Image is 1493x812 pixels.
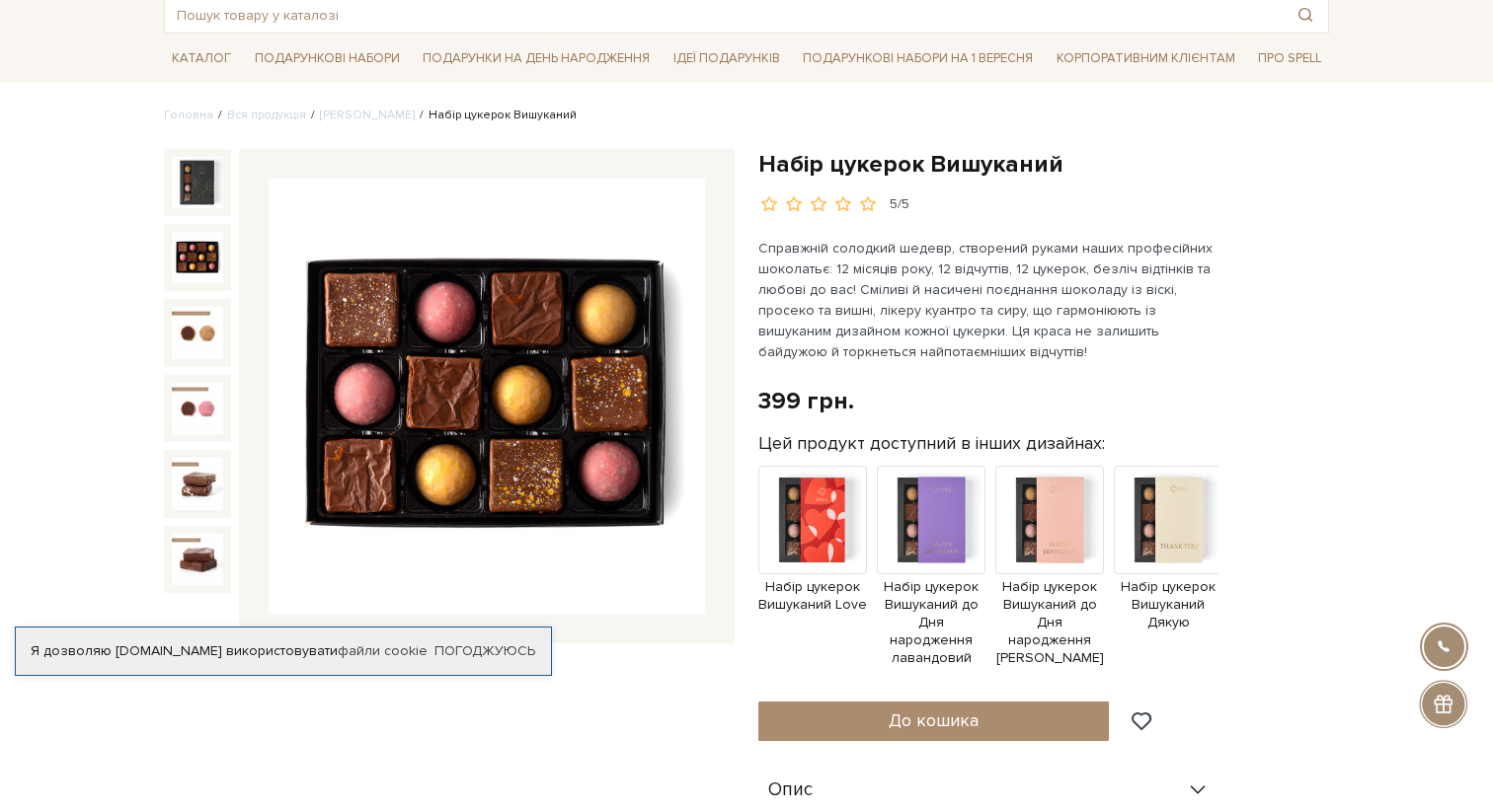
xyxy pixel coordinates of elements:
[877,510,985,668] a: Набір цукерок Вишуканий до Дня народження лавандовий
[758,466,867,574] img: Продукт
[758,578,867,614] span: Набір цукерок Вишуканий Love
[172,307,223,358] img: Набір цукерок Вишуканий
[1114,510,1222,631] a: Набір цукерок Вишуканий Дякую
[434,642,535,660] a: Погоджуюсь
[666,43,788,74] a: Ідеї подарунків
[877,578,985,668] span: Набір цукерок Вишуканий до Дня народження лавандовий
[247,43,408,74] a: Подарункові набори
[172,157,223,208] img: Набір цукерок Вишуканий
[269,179,705,615] img: Набір цукерок Вишуканий
[758,238,1221,362] p: Справжній солодкий шедевр, створений руками наших професійних шоколатьє: 12 місяців року, 12 відч...
[758,701,1109,741] button: До кошика
[877,466,985,574] img: Продукт
[995,578,1104,668] span: Набір цукерок Вишуканий до Дня народження [PERSON_NAME]
[758,149,1329,180] h1: Набір цукерок Вишуканий
[16,642,551,660] div: Я дозволяю [DOMAIN_NAME] використовувати
[172,383,223,434] img: Набір цукерок Вишуканий
[1114,578,1222,632] span: Набір цукерок Вишуканий Дякую
[758,510,867,614] a: Набір цукерок Вишуканий Love
[768,781,813,799] span: Опис
[172,458,223,509] img: Набір цукерок Вишуканий
[320,108,415,122] a: [PERSON_NAME]
[795,41,1041,75] a: Подарункові набори на 1 Вересня
[338,642,428,659] a: файли cookie
[995,466,1104,574] img: Продукт
[415,107,577,124] li: Набір цукерок Вишуканий
[172,232,223,283] img: Набір цукерок Вишуканий
[1250,43,1329,74] a: Про Spell
[172,534,223,585] img: Набір цукерок Вишуканий
[415,43,658,74] a: Подарунки на День народження
[890,195,909,214] div: 5/5
[1049,41,1243,75] a: Корпоративним клієнтам
[758,386,854,416] div: 399 грн.
[164,108,213,122] a: Головна
[889,709,979,731] span: До кошика
[758,432,1105,455] label: Цей продукт доступний в інших дизайнах:
[1114,466,1222,574] img: Продукт
[227,108,306,122] a: Вся продукція
[995,510,1104,668] a: Набір цукерок Вишуканий до Дня народження [PERSON_NAME]
[164,43,239,74] a: Каталог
